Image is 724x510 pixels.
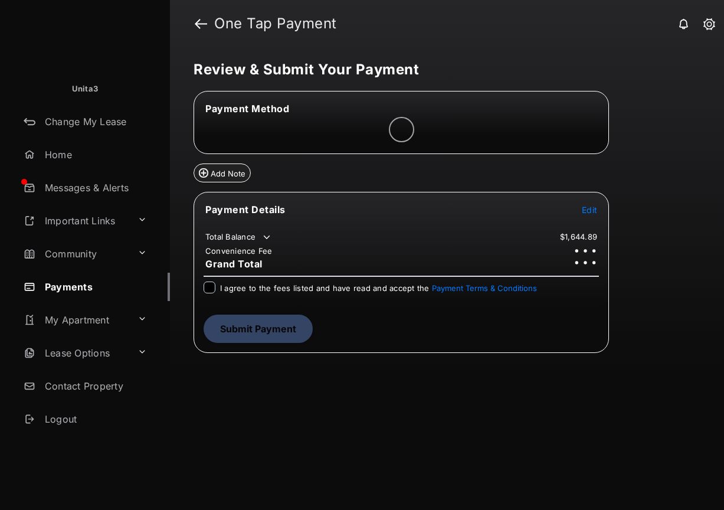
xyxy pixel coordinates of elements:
[19,405,170,433] a: Logout
[194,63,691,77] h5: Review & Submit Your Payment
[19,273,170,301] a: Payments
[19,306,133,334] a: My Apartment
[220,283,537,293] span: I agree to the fees listed and have read and accept the
[19,240,133,268] a: Community
[205,231,273,243] td: Total Balance
[582,204,597,215] button: Edit
[205,103,289,115] span: Payment Method
[582,205,597,215] span: Edit
[432,283,537,293] button: I agree to the fees listed and have read and accept the
[559,231,598,242] td: $1,644.89
[19,107,170,136] a: Change My Lease
[19,174,170,202] a: Messages & Alerts
[19,339,133,367] a: Lease Options
[72,83,99,95] p: Unita3
[19,140,170,169] a: Home
[204,315,313,343] button: Submit Payment
[194,164,251,182] button: Add Note
[205,204,286,215] span: Payment Details
[214,17,337,31] strong: One Tap Payment
[205,258,263,270] span: Grand Total
[19,207,133,235] a: Important Links
[19,372,170,400] a: Contact Property
[205,246,273,256] td: Convenience Fee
